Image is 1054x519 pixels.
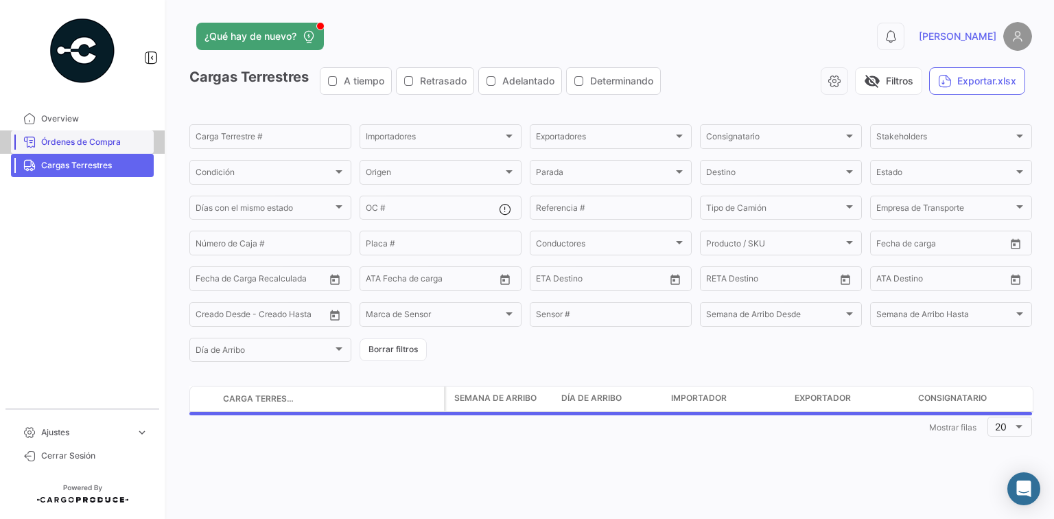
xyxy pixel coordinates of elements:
span: 20 [995,421,1007,432]
span: A tiempo [344,74,384,88]
img: powered-by.png [48,16,117,85]
span: Overview [41,113,148,125]
span: Parada [536,170,673,179]
input: Creado Desde [196,312,250,321]
datatable-header-cell: Póliza [300,393,334,404]
button: Open calendar [495,269,515,290]
input: Desde [706,276,731,286]
span: visibility_off [864,73,880,89]
a: Órdenes de Compra [11,130,154,154]
span: Retrasado [420,74,467,88]
span: Días con el mismo estado [196,205,333,215]
button: Open calendar [665,269,686,290]
span: Semana de Arribo Desde [706,312,843,321]
datatable-header-cell: Exportador [789,387,913,411]
span: Origen [366,170,503,179]
input: Hasta [740,276,802,286]
button: Open calendar [835,269,856,290]
button: Open calendar [1005,269,1026,290]
input: Desde [196,276,220,286]
datatable-header-cell: Estado de Envio [334,393,444,404]
button: A tiempo [320,68,391,94]
button: visibility_offFiltros [855,67,922,95]
span: Exportadores [536,134,673,143]
span: Estado [876,170,1014,179]
span: Consignatario [918,392,987,404]
button: Borrar filtros [360,338,427,361]
input: ATA Desde [876,276,918,286]
datatable-header-cell: Consignatario [913,387,1036,411]
img: placeholder-user.png [1003,22,1032,51]
div: Abrir Intercom Messenger [1007,472,1040,505]
span: Tipo de Camión [706,205,843,215]
input: Hasta [230,276,292,286]
span: Cargas Terrestres [41,159,148,172]
input: Desde [536,276,561,286]
span: Día de Arribo [196,347,333,357]
input: Creado Hasta [260,312,322,321]
span: Stakeholders [876,134,1014,143]
span: Marca de Sensor [366,312,503,321]
span: Determinando [590,74,653,88]
input: ATD Hasta [419,276,480,286]
span: expand_more [136,426,148,439]
span: Importador [671,392,727,404]
button: Exportar.xlsx [929,67,1025,95]
h3: Cargas Terrestres [189,67,665,95]
input: ATA Hasta [928,276,989,286]
datatable-header-cell: Carga Terrestre # [218,387,300,411]
button: Open calendar [1005,233,1026,254]
span: Condición [196,170,333,179]
span: Empresa de Transporte [876,205,1014,215]
span: Consignatario [706,134,843,143]
input: Hasta [570,276,632,286]
span: Carga Terrestre # [223,393,294,405]
span: Cerrar Sesión [41,450,148,462]
button: Adelantado [479,68,561,94]
datatable-header-cell: Día de Arribo [556,387,666,411]
span: Producto / SKU [706,240,843,250]
span: Conductores [536,240,673,250]
a: Overview [11,107,154,130]
span: Semana de Arribo [454,392,537,404]
datatable-header-cell: Importador [666,387,789,411]
span: Ajustes [41,426,130,439]
button: Retrasado [397,68,473,94]
input: ATD Desde [366,276,409,286]
span: ¿Qué hay de nuevo? [204,30,296,43]
span: Mostrar filas [929,422,976,432]
span: Órdenes de Compra [41,136,148,148]
span: Destino [706,170,843,179]
button: Open calendar [325,305,345,325]
input: Hasta [911,240,972,250]
span: [PERSON_NAME] [919,30,996,43]
span: Día de Arribo [561,392,622,404]
span: Semana de Arribo Hasta [876,312,1014,321]
button: ¿Qué hay de nuevo? [196,23,324,50]
a: Cargas Terrestres [11,154,154,177]
span: Importadores [366,134,503,143]
datatable-header-cell: Semana de Arribo [446,387,556,411]
button: Determinando [567,68,660,94]
span: Adelantado [502,74,554,88]
button: Open calendar [325,269,345,290]
input: Desde [876,240,901,250]
span: Exportador [795,392,851,404]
